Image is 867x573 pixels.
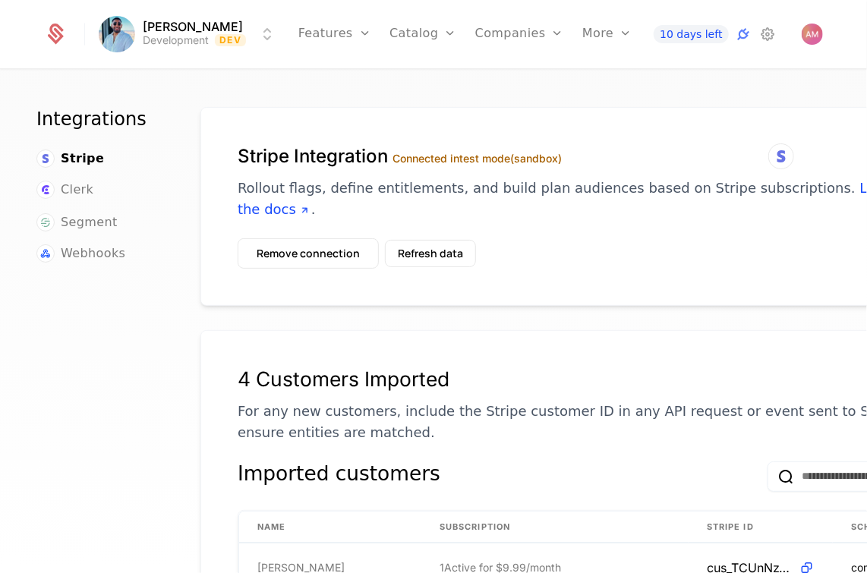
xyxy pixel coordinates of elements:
a: Integrations [735,25,753,43]
th: Name [239,512,421,543]
a: Clerk [36,181,93,199]
span: Dev [215,34,246,46]
nav: Main [36,107,164,263]
button: Remove connection [238,238,379,269]
th: Stripe ID [689,512,833,543]
img: Ashutosh Mishra [99,16,135,52]
span: Segment [61,213,118,231]
a: Segment [36,213,118,231]
button: Select environment [103,17,276,51]
a: Webhooks [36,244,125,263]
label: Connected in test mode (sandbox) [393,152,562,165]
button: Open user button [802,24,823,45]
a: 10 days left [654,25,728,43]
div: Development [143,33,209,48]
span: Webhooks [61,244,125,263]
span: Clerk [61,181,93,199]
span: [PERSON_NAME] [143,20,243,33]
img: Ashutosh Mishra [802,24,823,45]
button: Refresh data [385,240,476,267]
span: Stripe [61,150,104,168]
a: Settings [759,25,777,43]
a: Stripe [36,150,104,168]
div: Imported customers [238,461,440,492]
h1: Integrations [36,107,164,131]
th: Subscription [421,512,689,543]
